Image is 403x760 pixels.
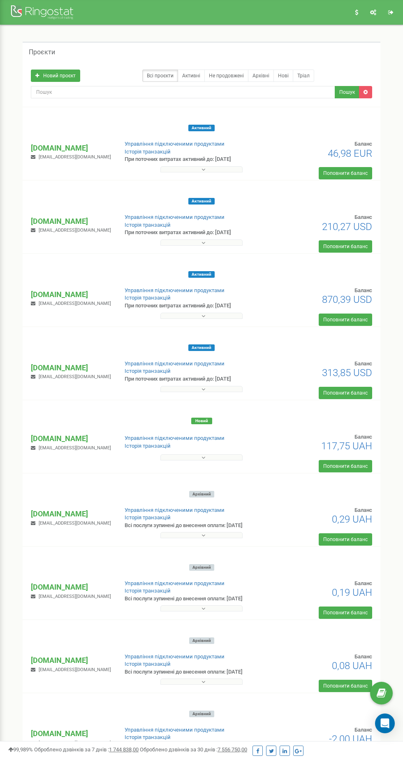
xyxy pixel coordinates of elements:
[319,460,372,472] a: Поповнити баланс
[354,360,372,367] span: Баланс
[125,360,225,367] a: Управління підключеними продуктами
[39,228,111,233] span: [EMAIL_ADDRESS][DOMAIN_NAME]
[354,653,372,660] span: Баланс
[125,588,171,594] a: Історія транзакцій
[125,595,243,603] p: Всі послуги зупинені до внесення оплати: [DATE]
[319,607,372,619] a: Поповнити баланс
[188,271,215,278] span: Активний
[125,580,225,586] a: Управління підключеними продуктами
[29,49,55,56] h5: Проєкти
[31,509,111,519] p: [DOMAIN_NAME]
[319,387,372,399] a: Поповнити баланс
[125,507,225,513] a: Управління підключеними продуктами
[328,148,372,159] span: 46,98 EUR
[354,507,372,513] span: Баланс
[31,433,111,444] p: [DOMAIN_NAME]
[125,295,171,301] a: Історія транзакцій
[125,222,171,228] a: Історія транзакцій
[31,216,111,227] p: [DOMAIN_NAME]
[31,86,335,98] input: Пошук
[125,661,171,667] a: Історія транзакцій
[329,733,372,745] span: -2,00 UAH
[39,594,111,599] span: [EMAIL_ADDRESS][DOMAIN_NAME]
[293,70,314,82] a: Тріал
[142,70,178,82] a: Всі проєкти
[189,711,214,717] span: Архівний
[34,746,139,753] span: Оброблено дзвінків за 7 днів :
[125,443,171,449] a: Історія транзакцій
[31,728,111,739] p: [DOMAIN_NAME]
[332,660,372,672] span: 0,08 UAH
[354,287,372,293] span: Баланс
[39,445,111,451] span: [EMAIL_ADDRESS][DOMAIN_NAME]
[125,435,225,441] a: Управління підключеними продуктами
[188,198,215,205] span: Активний
[191,418,212,424] span: Новий
[125,214,225,220] a: Управління підключеними продуктами
[39,521,111,526] span: [EMAIL_ADDRESS][DOMAIN_NAME]
[125,522,243,530] p: Всі послуги зупинені до внесення оплати: [DATE]
[39,374,111,379] span: [EMAIL_ADDRESS][DOMAIN_NAME]
[354,580,372,586] span: Баланс
[273,70,293,82] a: Нові
[31,143,111,153] p: [DOMAIN_NAME]
[354,214,372,220] span: Баланс
[125,149,171,155] a: Історія транзакцій
[319,167,372,179] a: Поповнити баланс
[125,368,171,374] a: Історія транзакцій
[248,70,274,82] a: Архівні
[125,727,225,733] a: Управління підключеними продуктами
[39,667,111,672] span: [EMAIL_ADDRESS][DOMAIN_NAME]
[354,434,372,440] span: Баланс
[125,514,171,521] a: Історія транзакцій
[125,156,231,163] p: При поточних витратах активний до: [DATE]
[375,714,395,733] div: Open Intercom Messenger
[8,746,33,753] span: 99,989%
[31,70,80,82] a: Новий проєкт
[354,141,372,147] span: Баланс
[322,221,372,232] span: 210,27 USD
[125,229,231,237] p: При поточних витратах активний до: [DATE]
[39,154,111,160] span: [EMAIL_ADDRESS][DOMAIN_NAME]
[189,491,214,497] span: Архівний
[332,587,372,598] span: 0,19 UAH
[332,514,372,525] span: 0,29 UAH
[189,564,214,571] span: Архівний
[125,668,243,676] p: Всі послуги зупинені до внесення оплати: [DATE]
[204,70,248,82] a: Не продовжені
[31,363,111,373] p: [DOMAIN_NAME]
[189,637,214,644] span: Архівний
[188,125,215,131] span: Активний
[125,302,231,310] p: При поточних витратах активний до: [DATE]
[125,287,225,293] a: Управління підключеними продуктами
[178,70,205,82] a: Активні
[322,294,372,305] span: 870,39 USD
[335,86,359,98] button: Пошук
[31,655,111,666] p: [DOMAIN_NAME]
[39,301,111,306] span: [EMAIL_ADDRESS][DOMAIN_NAME]
[319,680,372,692] a: Поповнити баланс
[319,240,372,253] a: Поповнити баланс
[319,314,372,326] a: Поповнити баланс
[125,734,171,740] a: Історія транзакцій
[218,746,247,753] u: 7 556 750,00
[31,582,111,593] p: [DOMAIN_NAME]
[109,746,139,753] u: 1 744 838,00
[125,141,225,147] a: Управління підключеними продуктами
[319,533,372,546] a: Поповнити баланс
[39,740,111,746] span: [EMAIL_ADDRESS][DOMAIN_NAME]
[354,727,372,733] span: Баланс
[322,367,372,379] span: 313,85 USD
[140,746,247,753] span: Оброблено дзвінків за 30 днів :
[321,440,372,452] span: 117,75 UAH
[188,344,215,351] span: Активний
[31,289,111,300] p: [DOMAIN_NAME]
[125,375,231,383] p: При поточних витратах активний до: [DATE]
[125,653,225,660] a: Управління підключеними продуктами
